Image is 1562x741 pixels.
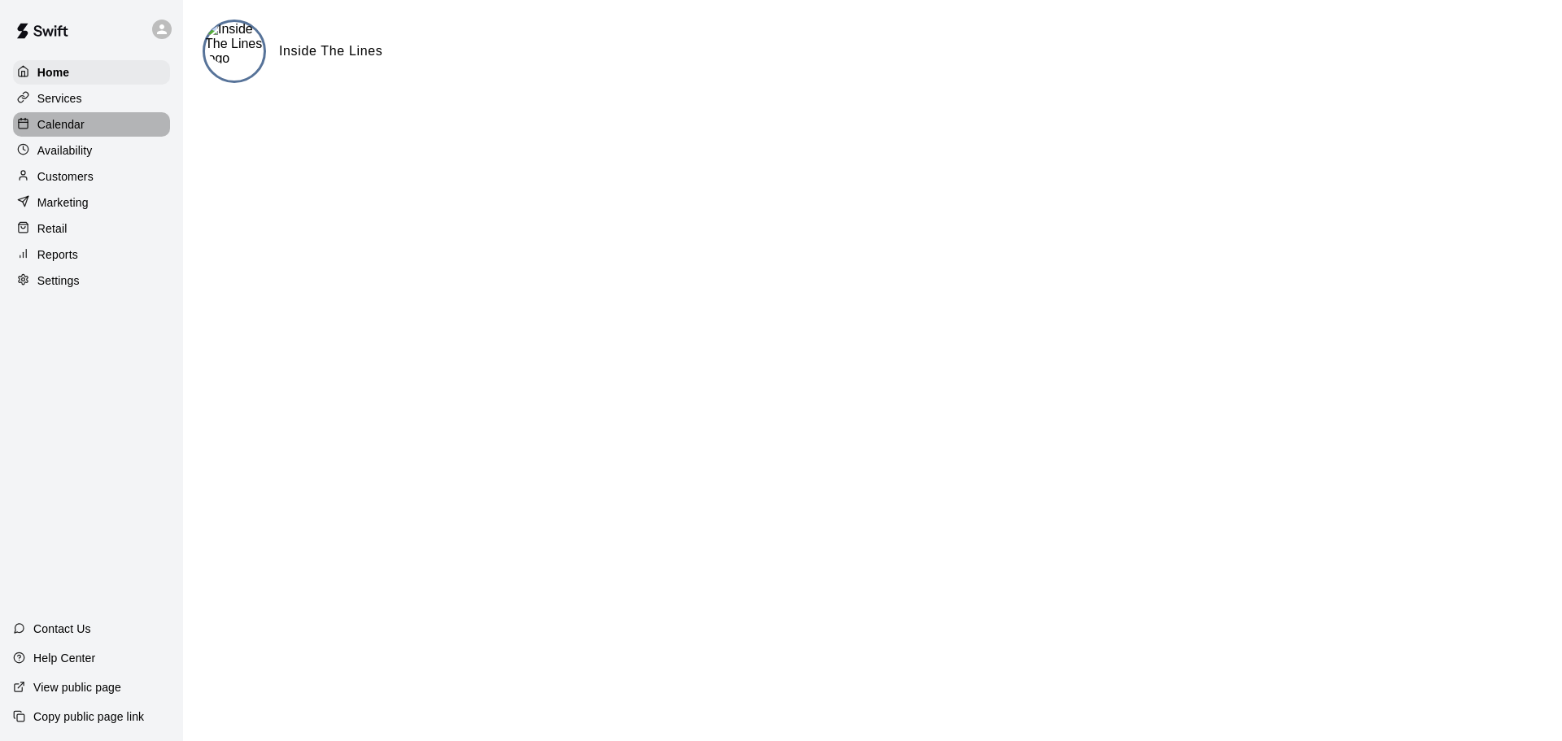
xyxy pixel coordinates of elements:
a: Retail [13,216,170,241]
p: Help Center [33,650,95,666]
a: Availability [13,138,170,163]
h6: Inside The Lines [279,41,382,62]
p: View public page [33,679,121,695]
a: Marketing [13,190,170,215]
p: Home [37,64,70,81]
p: Settings [37,272,80,289]
p: Availability [37,142,93,159]
a: Settings [13,268,170,293]
p: Copy public page link [33,708,144,725]
a: Customers [13,164,170,189]
a: Home [13,60,170,85]
img: Inside The Lines logo [205,22,264,66]
p: Marketing [37,194,89,211]
p: Customers [37,168,94,185]
a: Services [13,86,170,111]
a: Calendar [13,112,170,137]
p: Retail [37,220,68,237]
p: Contact Us [33,621,91,637]
p: Services [37,90,82,107]
a: Reports [13,242,170,267]
p: Calendar [37,116,85,133]
p: Reports [37,246,78,263]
